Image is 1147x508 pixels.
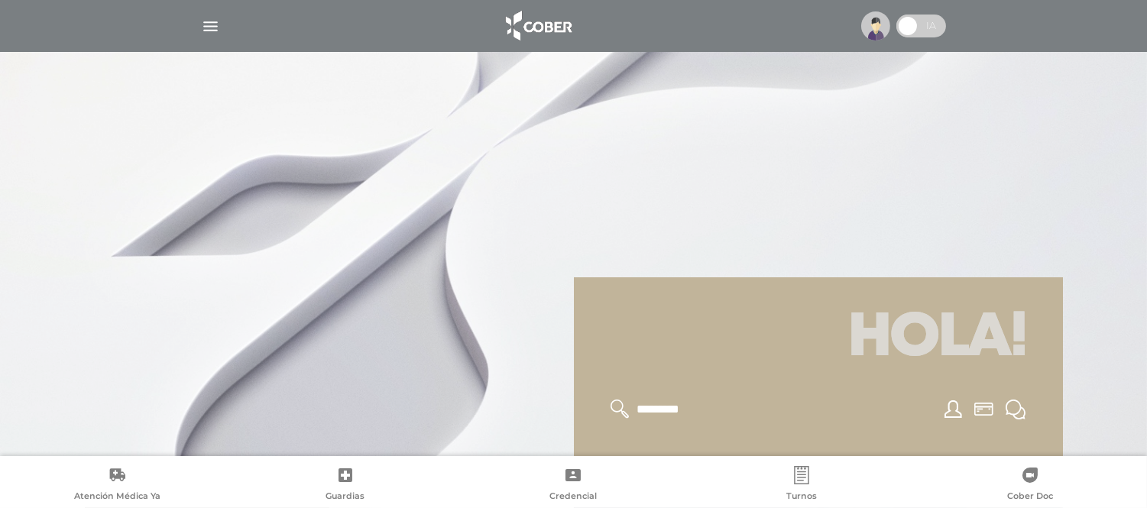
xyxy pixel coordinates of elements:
span: Cober Doc [1007,490,1053,504]
img: Cober_menu-lines-white.svg [201,17,220,36]
img: logo_cober_home-white.png [497,8,578,44]
span: Credencial [549,490,597,504]
a: Credencial [459,466,688,505]
span: Atención Médica Ya [74,490,160,504]
img: profile-placeholder.svg [861,11,890,40]
a: Atención Médica Ya [3,466,232,505]
a: Guardias [232,466,460,505]
span: Turnos [786,490,817,504]
span: Guardias [326,490,365,504]
h1: Hola! [592,296,1045,381]
a: Cober Doc [915,466,1144,505]
a: Turnos [688,466,916,505]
